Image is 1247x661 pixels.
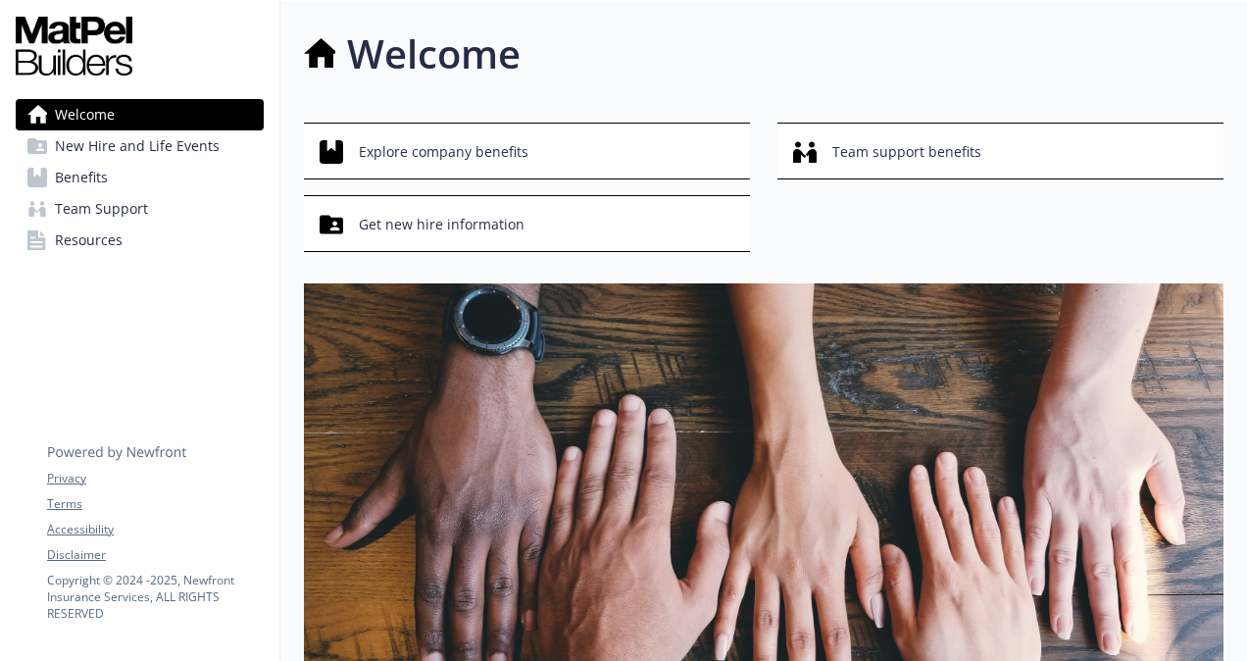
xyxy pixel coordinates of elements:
span: Explore company benefits [359,133,528,171]
h1: Welcome [347,25,521,83]
a: Team Support [16,193,264,225]
a: Terms [47,495,263,513]
a: Resources [16,225,264,256]
a: Privacy [47,470,263,487]
a: Disclaimer [47,546,263,564]
a: Accessibility [47,521,263,538]
a: New Hire and Life Events [16,130,264,162]
span: Team support benefits [832,133,981,171]
button: Explore company benefits [304,123,750,179]
span: Team Support [55,193,148,225]
span: New Hire and Life Events [55,130,220,162]
p: Copyright © 2024 - 2025 , Newfront Insurance Services, ALL RIGHTS RESERVED [47,572,263,622]
span: Resources [55,225,123,256]
span: Benefits [55,162,108,193]
span: Welcome [55,99,115,130]
a: Benefits [16,162,264,193]
button: Get new hire information [304,195,750,252]
span: Get new hire information [359,206,524,243]
button: Team support benefits [777,123,1223,179]
a: Welcome [16,99,264,130]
